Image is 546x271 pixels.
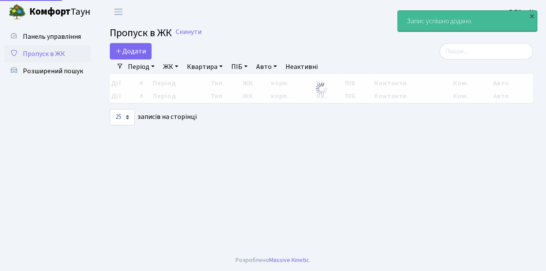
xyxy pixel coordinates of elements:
a: Квартира [183,59,226,74]
label: записів на сторінці [110,109,197,125]
span: Розширений пошук [23,66,83,76]
div: × [527,12,536,20]
a: Додати [110,43,152,59]
input: Пошук... [440,43,533,59]
span: Таун [29,5,90,19]
a: ЖК [160,59,182,74]
a: ВЛ2 -. К. [509,7,536,17]
img: Обробка... [315,82,329,96]
a: Розширений пошук [4,62,90,80]
div: Розроблено . [236,255,310,265]
a: Період [124,59,158,74]
button: Переключити навігацію [108,5,129,19]
a: Авто [253,59,280,74]
span: Пропуск в ЖК [110,25,172,40]
a: Неактивні [282,59,321,74]
a: Massive Kinetic [269,255,309,265]
span: Додати [115,47,146,56]
a: Панель управління [4,28,90,45]
a: Скинути [176,28,202,36]
span: Пропуск в ЖК [23,49,65,59]
a: ПІБ [228,59,251,74]
select: записів на сторінці [110,109,135,125]
img: logo.png [9,3,26,21]
b: Комфорт [29,5,71,19]
span: Панель управління [23,32,81,41]
div: Запис успішно додано. [398,11,537,31]
a: Пропуск в ЖК [4,45,90,62]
